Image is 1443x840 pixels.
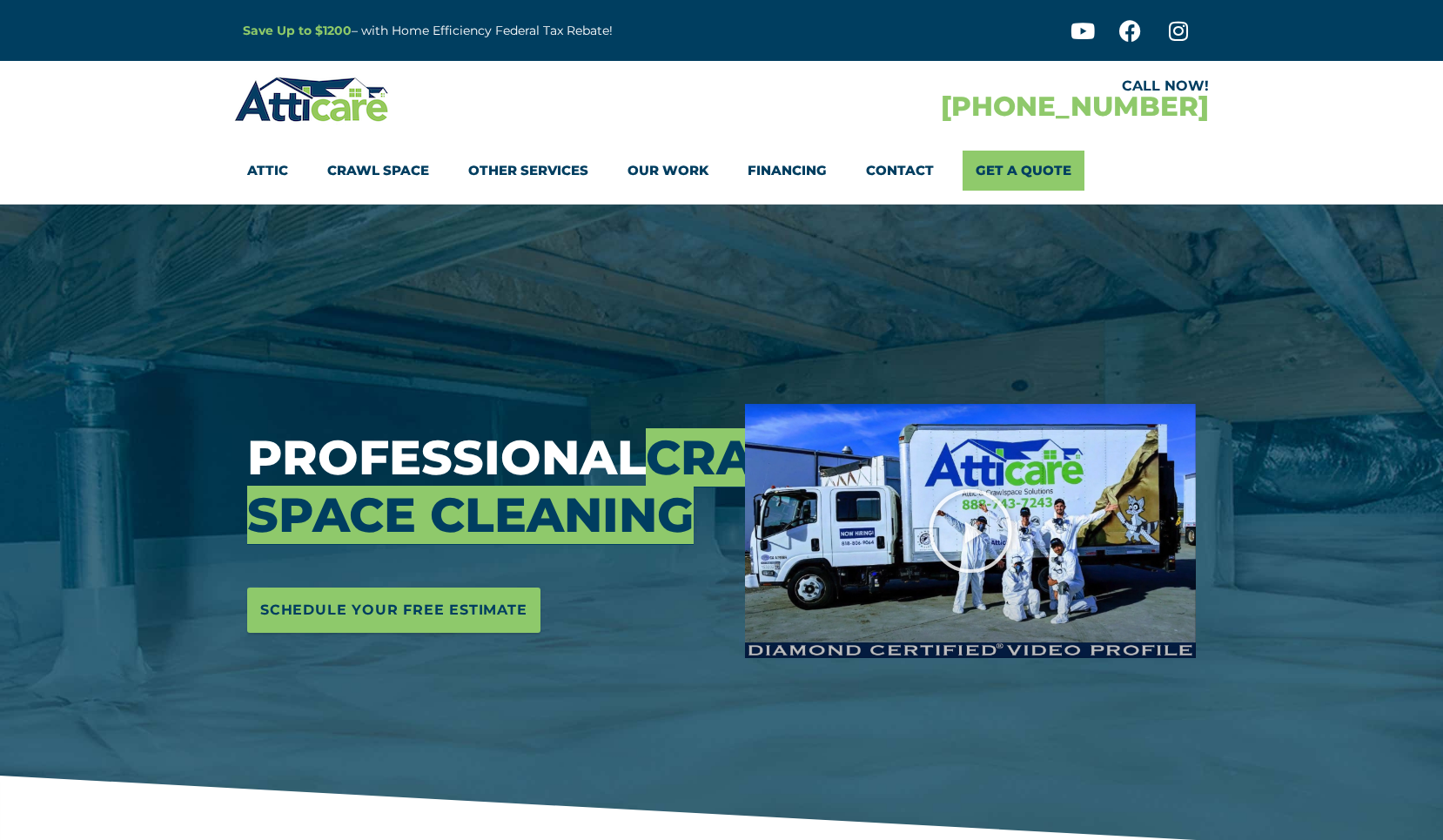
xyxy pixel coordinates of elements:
div: Play Video [927,487,1014,575]
a: Other Services [468,151,588,191]
a: Schedule Your Free Estimate [247,588,540,633]
span: Schedule Your Free Estimate [260,596,527,624]
a: Contact [866,151,934,191]
div: CALL NOW! [721,79,1209,93]
nav: Menu [247,151,1196,191]
a: Attic [247,151,288,191]
span: Crawl Space Cleaning [247,428,837,544]
a: Our Work [628,151,708,191]
a: Crawl Space [327,151,429,191]
a: Financing [748,151,827,191]
h3: Professional [247,429,719,544]
p: – with Home Efficiency Federal Tax Rebate! [243,21,807,41]
a: Get A Quote [963,151,1084,191]
a: Save Up to $1200 [243,23,352,38]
